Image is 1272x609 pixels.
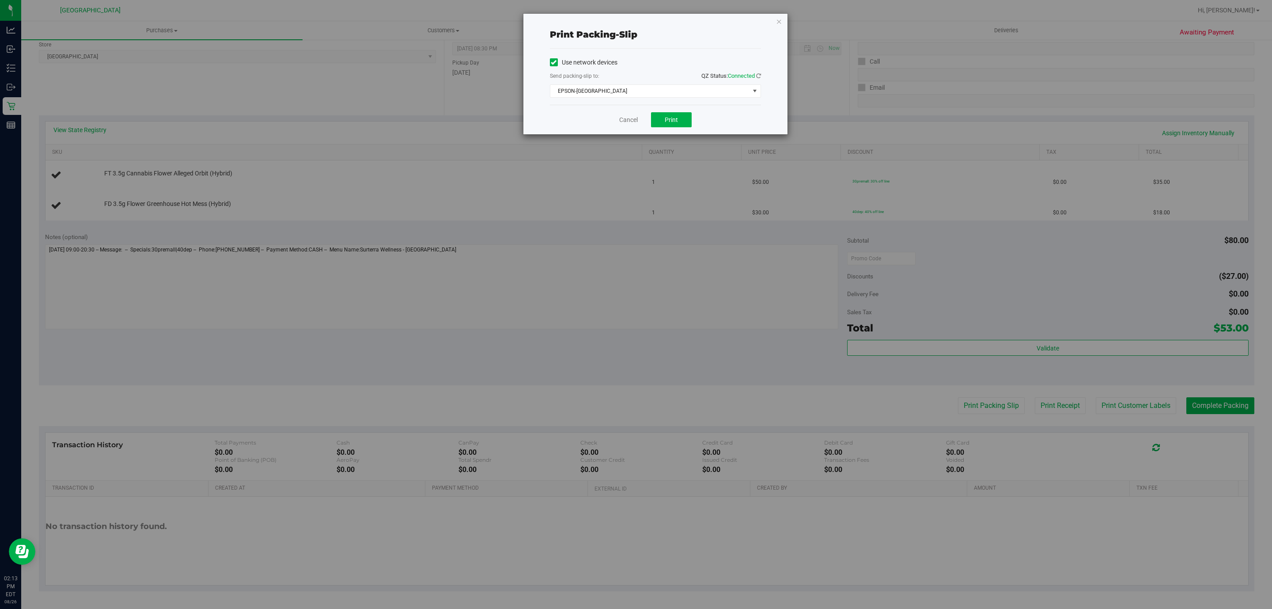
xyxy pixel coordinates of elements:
iframe: Resource center [9,538,35,565]
span: Print [665,116,678,123]
a: Cancel [619,115,638,125]
span: EPSON-[GEOGRAPHIC_DATA] [550,85,750,97]
label: Send packing-slip to: [550,72,599,80]
button: Print [651,112,692,127]
span: Connected [728,72,755,79]
span: QZ Status: [701,72,761,79]
span: select [749,85,760,97]
span: Print packing-slip [550,29,637,40]
label: Use network devices [550,58,617,67]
